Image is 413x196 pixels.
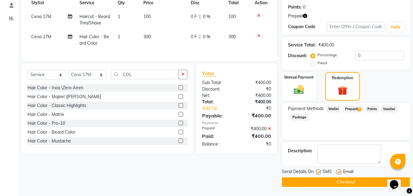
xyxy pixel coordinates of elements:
span: Cena 17M [31,34,51,39]
input: Enter Offer / Coupon Code [327,22,385,31]
span: Prepaid [288,13,303,19]
button: Apply [387,22,404,31]
div: Service Total: [288,42,316,48]
span: 300 [143,34,151,39]
span: Payment Methods [288,105,324,112]
div: ₹400.00 [237,92,276,99]
div: Hair Color - Beard Color [28,129,75,135]
div: Payable: [197,112,237,119]
span: 1 [358,108,361,111]
span: Hair Color - Beard Color [79,34,109,46]
span: 100 [143,14,151,19]
div: Payments [202,120,271,126]
span: 1 [118,14,120,19]
div: ₹400.00 [237,132,276,140]
span: 1 [118,34,120,39]
label: Percentage [318,52,337,58]
span: Prepaid [343,105,363,113]
div: Description: [288,148,312,154]
input: Search or Scan [111,70,179,79]
div: ₹400.00 [237,112,276,119]
label: Redemption [332,75,353,81]
span: 100 [228,14,236,19]
div: 0 [303,4,305,10]
div: Hair Color - Matrix [28,111,64,118]
span: | [199,13,201,20]
div: Hair Color - Classic Highlights [28,102,86,109]
label: Manual Payment [284,75,314,80]
div: ₹0 [237,86,276,92]
button: Checkout [282,177,410,187]
span: 0 % [203,13,210,20]
span: | [199,34,201,40]
div: Total: [197,99,237,105]
div: Hair Color - Majirel \[PERSON_NAME] [28,94,101,100]
div: Paid: [197,132,237,140]
div: Prepaid [197,126,237,132]
span: Cena 17M [31,14,51,19]
span: Send Details On [282,168,314,176]
div: Coupon Code [288,24,326,30]
div: Discount: [288,53,307,59]
label: Fixed [318,60,327,66]
div: ₹400.00 [318,42,334,48]
iframe: chat widget [387,172,407,190]
div: ₹0 [243,105,276,112]
div: ₹400.00 [237,80,276,86]
span: 0 F [191,34,197,40]
div: Discount: [197,86,237,92]
div: ₹400.00 [237,99,276,105]
span: Points [365,105,379,113]
span: 0 % [203,34,210,40]
span: 0 F [191,13,197,20]
span: Wallet [326,105,341,113]
div: Hair Color - Mustache [28,138,71,144]
span: Voucher [381,105,397,113]
span: 300 [228,34,236,39]
img: _cash.svg [291,84,307,95]
span: Package [290,114,308,121]
div: Net: [197,92,237,99]
div: ₹400.00 [237,126,276,132]
a: Add Tip [197,105,243,112]
div: Balance : [197,141,237,147]
span: Total [202,70,216,77]
span: SMS [323,168,332,176]
span: Email [343,168,353,176]
div: ₹0 [237,141,276,147]
div: Hair Color - Pro-10 [28,120,65,127]
div: Hair Color - Inoa \Zero Amm [28,85,83,91]
img: _gift.svg [335,84,350,96]
span: Haircut - Beard Trim/Shave [79,14,110,26]
div: Points: [288,4,302,10]
div: Sub Total: [197,80,237,86]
